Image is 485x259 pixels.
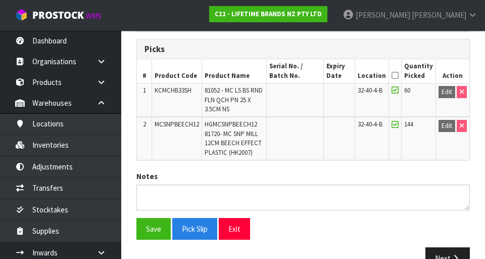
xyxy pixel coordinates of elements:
[215,10,322,18] strong: C11 - LIFETIME BRANDS NZ PTY LTD
[209,6,327,22] a: C11 - LIFETIME BRANDS NZ PTY LTD
[155,120,199,128] span: MCSNPBEECH12
[32,9,84,22] span: ProStock
[267,59,324,83] th: Serial No. / Batch No.
[412,10,466,20] span: [PERSON_NAME]
[355,59,389,83] th: Location
[136,218,171,240] button: Save
[205,86,263,113] span: 81052 - MC LS BS RND FLN QCH PN 25 X 3.5CM NS
[143,86,146,95] span: 1
[324,59,355,83] th: Expiry Date
[219,218,250,240] button: Exit
[404,120,413,128] span: 144
[205,120,262,156] span: HGMCSNPBEECH12 81720- MC SNP MILL 12CM BEECH EFFECT PLASTIC (HK2007)
[15,9,28,21] img: cube-alt.png
[86,11,102,21] small: WMS
[358,86,382,95] span: 32-40-4-B
[404,86,410,95] span: 60
[155,86,191,95] span: KCMCHB33SH
[143,120,146,128] span: 2
[137,59,152,83] th: #
[144,45,462,54] h3: Picks
[136,171,158,182] label: Notes
[439,86,455,98] button: Edit
[435,59,469,83] th: Action
[152,59,202,83] th: Product Code
[401,59,435,83] th: Quantity Picked
[358,120,382,128] span: 32-40-4-B
[356,10,410,20] span: [PERSON_NAME]
[202,59,267,83] th: Product Name
[439,120,455,132] button: Edit
[172,218,217,240] button: Pick Slip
